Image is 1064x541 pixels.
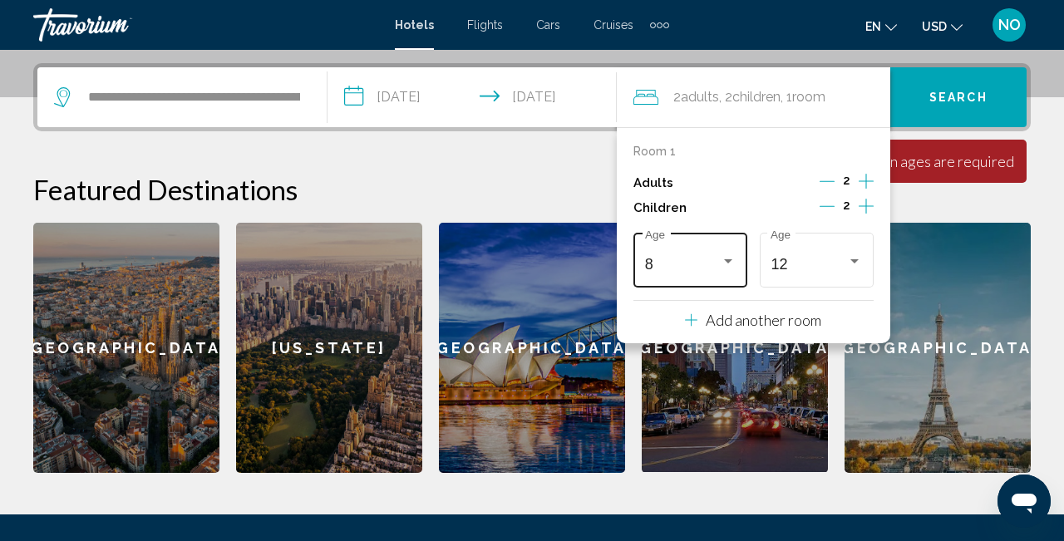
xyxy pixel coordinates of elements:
[719,86,781,109] span: , 2
[645,256,653,273] span: 8
[33,8,378,42] a: Travorium
[395,18,434,32] a: Hotels
[929,91,988,105] span: Search
[642,223,828,473] a: [GEOGRAPHIC_DATA]
[843,199,850,212] span: 2
[236,223,422,473] a: [US_STATE]
[843,174,850,187] span: 2
[37,67,1027,127] div: Search widget
[890,67,1027,127] button: Search
[820,173,835,193] button: Decrement adults
[439,223,625,473] a: [GEOGRAPHIC_DATA]
[33,223,219,473] a: [GEOGRAPHIC_DATA]
[642,223,828,472] div: [GEOGRAPHIC_DATA]
[998,17,1021,33] span: NO
[681,89,719,105] span: Adults
[33,173,1031,206] h2: Featured Destinations
[859,170,874,195] button: Increment adults
[732,89,781,105] span: Children
[673,86,719,109] span: 2
[633,201,687,215] p: Children
[865,14,897,38] button: Change language
[633,145,676,158] p: Room 1
[706,311,821,329] p: Add another room
[845,223,1031,473] a: [GEOGRAPHIC_DATA]
[841,152,1014,170] div: Children ages are required
[633,176,673,190] p: Adults
[922,14,963,38] button: Change currency
[467,18,503,32] a: Flights
[988,7,1031,42] button: User Menu
[865,20,881,33] span: en
[594,18,633,32] a: Cruises
[859,195,874,220] button: Increment children
[328,67,618,127] button: Check-in date: Aug 18, 2025 Check-out date: Aug 20, 2025
[617,67,890,127] button: Travelers: 2 adults, 2 children
[781,86,825,109] span: , 1
[792,89,825,105] span: Room
[536,18,560,32] a: Cars
[820,198,835,218] button: Decrement children
[997,475,1051,528] iframe: Кнопка запуска окна обмена сообщениями
[922,20,947,33] span: USD
[685,301,821,335] button: Add another room
[650,12,669,38] button: Extra navigation items
[771,256,787,273] span: 12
